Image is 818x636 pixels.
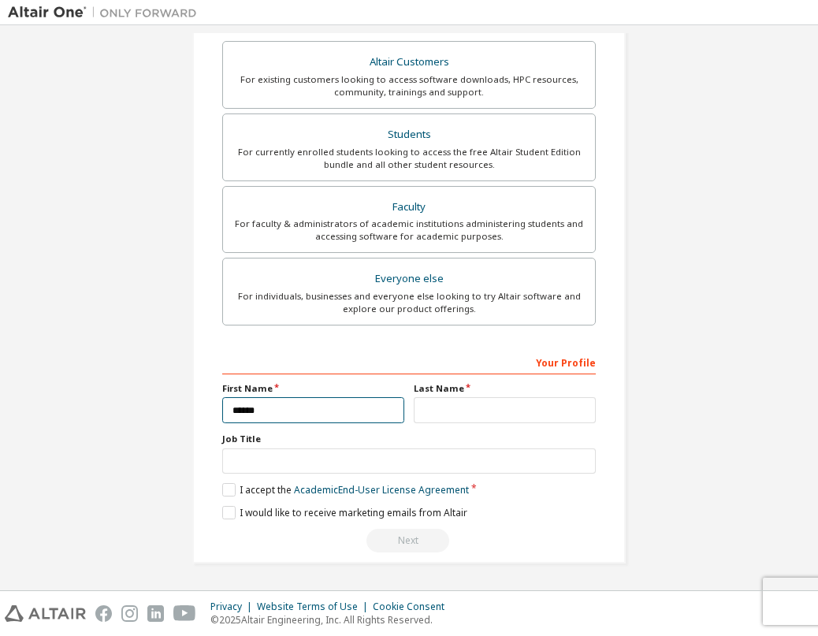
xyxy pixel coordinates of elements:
label: I would like to receive marketing emails from Altair [222,506,467,519]
img: altair_logo.svg [5,605,86,622]
div: For faculty & administrators of academic institutions administering students and accessing softwa... [232,218,586,243]
div: Your Profile [222,349,596,374]
div: Read and acccept EULA to continue [222,529,596,552]
label: Last Name [414,382,596,395]
label: First Name [222,382,404,395]
div: Everyone else [232,268,586,290]
p: © 2025 Altair Engineering, Inc. All Rights Reserved. [210,613,454,627]
div: Website Terms of Use [257,601,373,613]
img: Altair One [8,5,205,20]
a: Academic End-User License Agreement [294,483,469,497]
div: Cookie Consent [373,601,454,613]
div: Faculty [232,196,586,218]
div: For currently enrolled students looking to access the free Altair Student Edition bundle and all ... [232,146,586,171]
img: youtube.svg [173,605,196,622]
img: instagram.svg [121,605,138,622]
div: For existing customers looking to access software downloads, HPC resources, community, trainings ... [232,73,586,99]
label: Job Title [222,433,596,445]
div: Students [232,124,586,146]
img: linkedin.svg [147,605,164,622]
label: I accept the [222,483,469,497]
div: For individuals, businesses and everyone else looking to try Altair software and explore our prod... [232,290,586,315]
img: facebook.svg [95,605,112,622]
div: Privacy [210,601,257,613]
div: Altair Customers [232,51,586,73]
